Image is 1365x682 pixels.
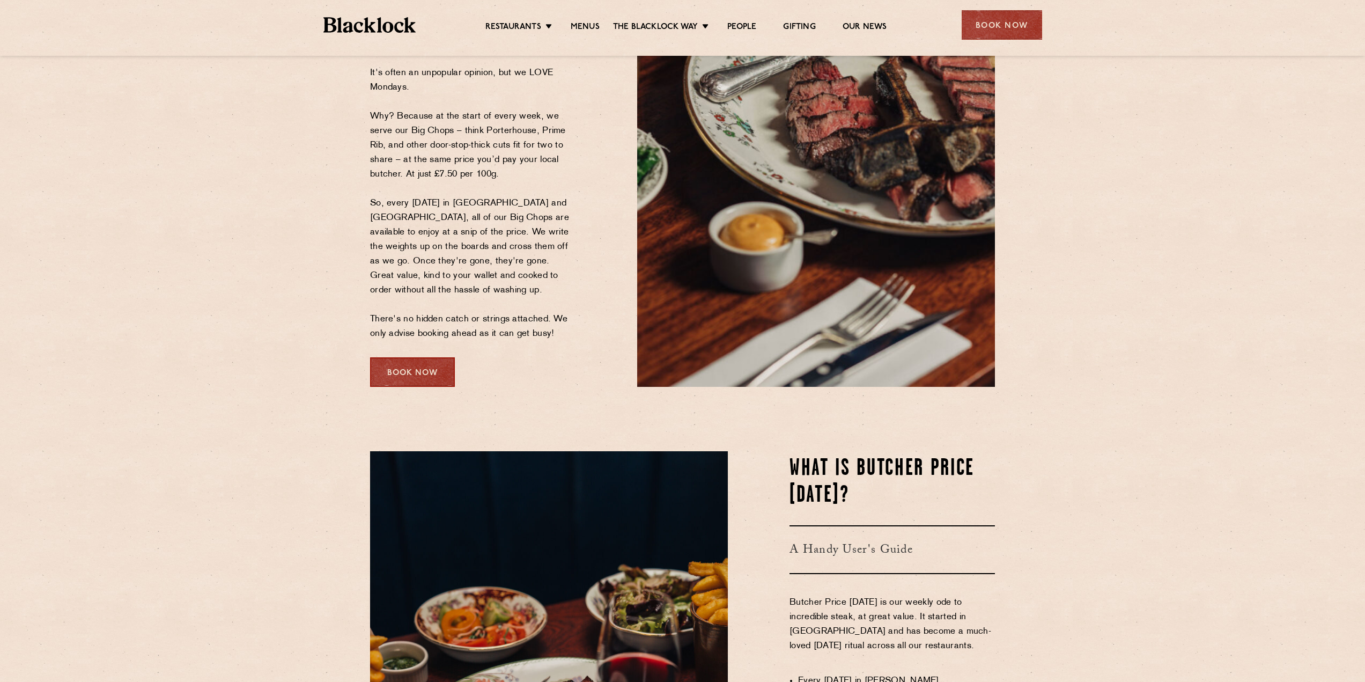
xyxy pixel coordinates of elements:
[790,596,995,668] p: Butcher Price [DATE] is our weekly ode to incredible steak, at great value. It started in [GEOGRA...
[485,22,541,34] a: Restaurants
[571,22,600,34] a: Menus
[370,357,455,387] div: Book Now
[962,10,1042,40] div: Book Now
[790,525,995,574] h3: A Handy User's Guide
[843,22,887,34] a: Our News
[370,66,575,341] p: It's often an unpopular opinion, but we LOVE Mondays. Why? Because at the start of every week, we...
[613,22,698,34] a: The Blacklock Way
[727,22,756,34] a: People
[783,22,815,34] a: Gifting
[323,17,416,33] img: BL_Textured_Logo-footer-cropped.svg
[790,456,995,509] h2: WHAT IS BUTCHER PRICE [DATE]?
